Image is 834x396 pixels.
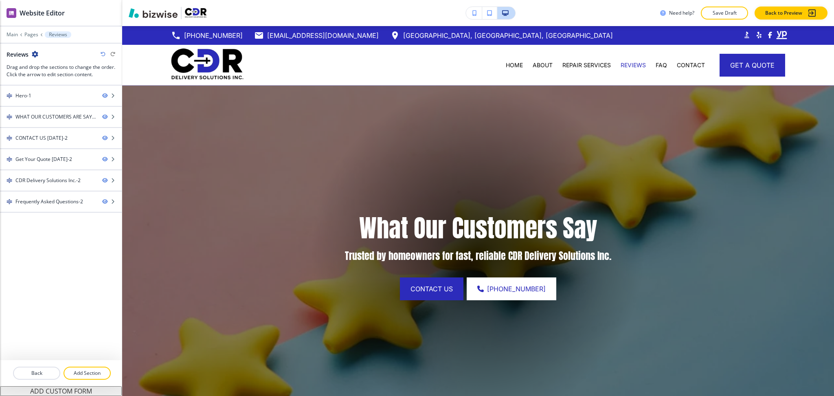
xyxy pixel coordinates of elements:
img: Drag [7,93,12,99]
div: CDR Delivery Solutions Inc.-2 [15,177,81,184]
button: Add Section [64,367,111,380]
span: [PHONE_NUMBER] [487,284,546,294]
p: Reviews [49,32,67,37]
h2: Website Editor [20,8,65,18]
p: CONTACT [677,61,705,69]
div: WHAT OUR CUSTOMERS ARE SAYING-1 [15,113,96,121]
p: Trusted by homeowners for fast, reliable CDR Delivery Solutions Inc. [217,250,739,262]
div: CONTACT US TODAY-2 [15,134,68,142]
div: Get Your Quote Today-2 [15,156,72,163]
h3: Drag and drop the sections to change the order. Click the arrow to edit section content. [7,64,115,78]
button: Pages [24,32,38,37]
p: About [533,61,553,69]
p: Back to Preview [765,9,802,17]
span: GET A QUOTE [730,60,775,70]
img: Bizwise Logo [129,8,178,18]
img: Drag [7,114,12,120]
button: Back to Preview [755,7,827,20]
p: FAQ [656,61,667,69]
a: [GEOGRAPHIC_DATA], [GEOGRAPHIC_DATA], [GEOGRAPHIC_DATA] [390,29,613,42]
button: Main [7,32,18,37]
img: Drag [7,199,12,205]
p: Add Section [64,370,110,377]
button: Back [13,367,60,380]
p: Back [14,370,59,377]
span: Contact us [410,284,453,294]
img: CDR Delivery Solutions Inc. [171,48,244,82]
button: Save Draft [701,7,748,20]
h2: Reviews [7,50,29,59]
p: What Our Customers Say [217,213,739,242]
a: [EMAIL_ADDRESS][DOMAIN_NAME] [254,29,379,42]
p: [PHONE_NUMBER] [184,29,243,42]
a: [PHONE_NUMBER] [467,277,556,300]
h3: Need help? [669,9,694,17]
p: [EMAIL_ADDRESS][DOMAIN_NAME] [267,29,379,42]
p: Save Draft [711,9,737,17]
a: [PHONE_NUMBER] [171,29,243,42]
p: [GEOGRAPHIC_DATA], [GEOGRAPHIC_DATA], [GEOGRAPHIC_DATA] [403,29,613,42]
p: REPAIR SERVICES [562,61,611,69]
button: Reviews [45,31,71,38]
p: HOME [506,61,523,69]
button: Contact us [400,277,463,300]
img: Your Logo [185,8,207,18]
img: Drag [7,135,12,141]
div: Hero-1 [15,92,31,99]
img: Drag [7,156,12,162]
p: Reviews [621,61,646,69]
button: GET A QUOTE [720,54,785,77]
img: Drag [7,178,12,183]
img: editor icon [7,8,16,18]
div: Frequently Asked Questions-2 [15,198,83,205]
